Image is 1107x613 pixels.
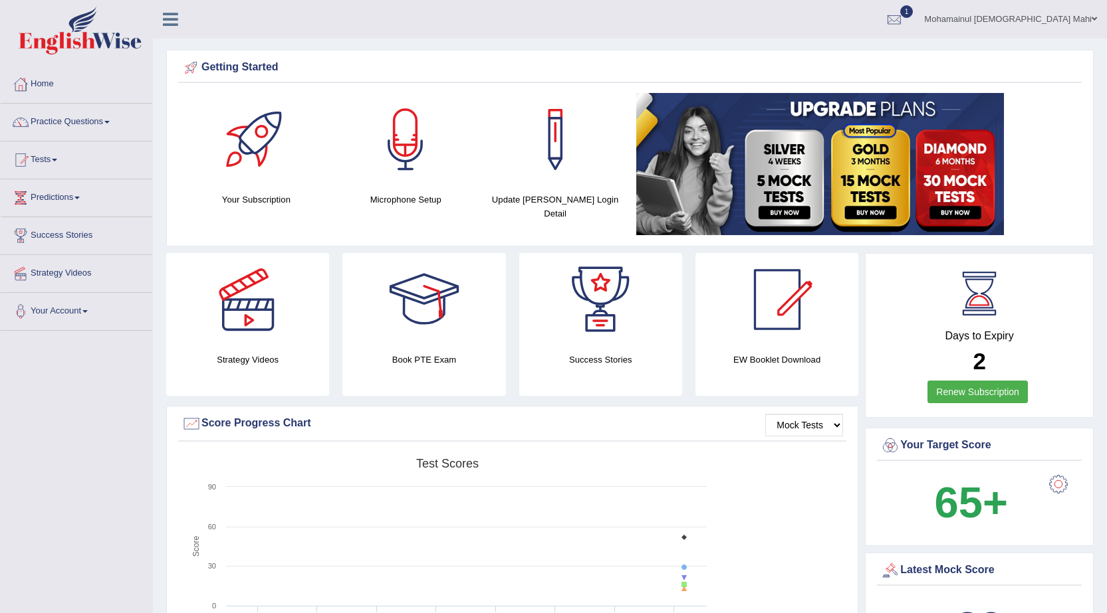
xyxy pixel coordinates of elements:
[927,381,1028,403] a: Renew Subscription
[1,141,152,175] a: Tests
[1,179,152,213] a: Predictions
[519,353,682,367] h4: Success Stories
[191,536,201,557] tspan: Score
[1,217,152,250] a: Success Stories
[182,58,1078,78] div: Getting Started
[935,478,1008,527] b: 65+
[973,348,985,374] b: 2
[880,330,1078,342] h4: Days to Expiry
[182,414,843,434] div: Score Progress Chart
[880,561,1078,580] div: Latest Mock Score
[188,193,324,207] h4: Your Subscription
[166,353,329,367] h4: Strategy Videos
[208,523,216,531] text: 60
[1,293,152,326] a: Your Account
[208,562,216,570] text: 30
[1,104,152,137] a: Practice Questions
[900,5,914,18] span: 1
[208,483,216,491] text: 90
[636,93,1004,235] img: small5.jpg
[880,436,1078,456] div: Your Target Score
[342,353,505,367] h4: Book PTE Exam
[487,193,624,220] h4: Update [PERSON_NAME] Login Detail
[416,457,479,470] tspan: Test scores
[338,193,474,207] h4: Microphone Setup
[695,353,858,367] h4: EW Booklet Download
[212,602,216,610] text: 0
[1,255,152,288] a: Strategy Videos
[1,66,152,99] a: Home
